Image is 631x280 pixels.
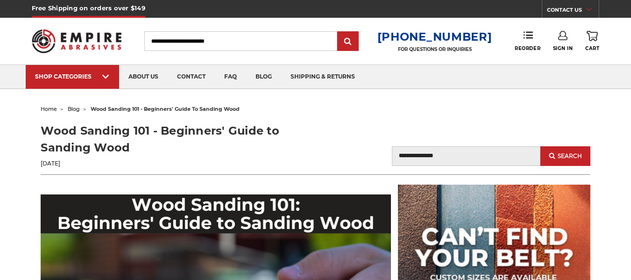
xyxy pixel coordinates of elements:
a: contact [168,65,215,89]
p: [DATE] [41,159,315,168]
a: Cart [585,31,599,51]
button: Search [540,146,590,166]
a: faq [215,65,246,89]
img: Empire Abrasives [32,23,121,58]
a: blog [68,106,80,112]
h1: Wood Sanding 101 - Beginners' Guide to Sanding Wood [41,122,315,156]
a: blog [246,65,281,89]
a: Reorder [515,31,540,51]
a: shipping & returns [281,65,364,89]
input: Submit [339,32,357,51]
div: SHOP CATEGORIES [35,73,110,80]
span: Cart [585,45,599,51]
span: Reorder [515,45,540,51]
span: Sign In [553,45,573,51]
a: about us [119,65,168,89]
a: home [41,106,57,112]
a: CONTACT US [547,5,599,18]
p: FOR QUESTIONS OR INQUIRIES [377,46,492,52]
span: Search [558,153,582,159]
span: wood sanding 101 - beginners' guide to sanding wood [91,106,240,112]
a: [PHONE_NUMBER] [377,30,492,43]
